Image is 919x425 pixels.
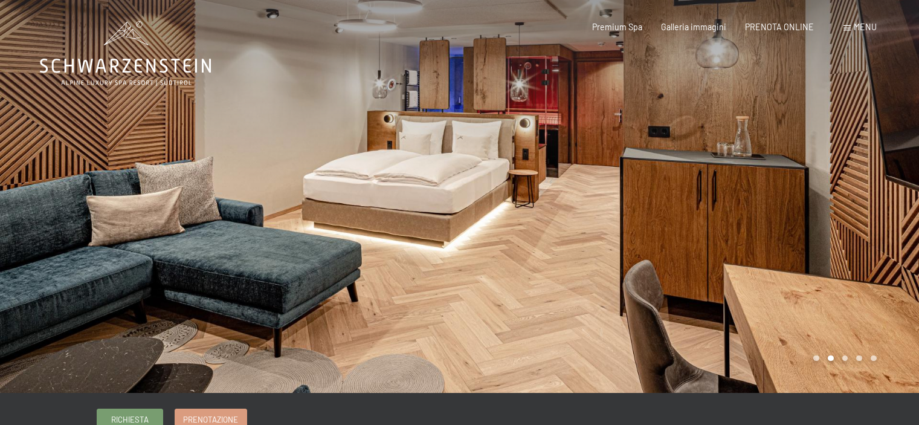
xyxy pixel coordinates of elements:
[592,22,642,32] a: Premium Spa
[745,22,814,32] a: PRENOTA ONLINE
[854,22,877,32] span: Menu
[183,414,238,425] span: Prenotazione
[111,414,149,425] span: Richiesta
[661,22,726,32] a: Galleria immagini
